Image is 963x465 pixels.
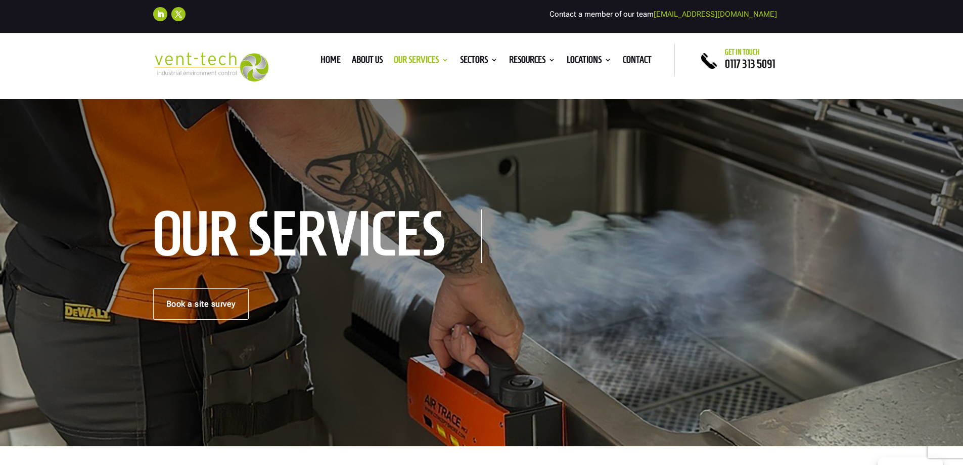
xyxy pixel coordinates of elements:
[567,56,612,67] a: Locations
[654,10,777,19] a: [EMAIL_ADDRESS][DOMAIN_NAME]
[153,7,167,21] a: Follow on LinkedIn
[460,56,498,67] a: Sectors
[509,56,556,67] a: Resources
[549,10,777,19] span: Contact a member of our team
[153,288,249,320] a: Book a site survey
[153,209,482,263] h1: Our Services
[171,7,186,21] a: Follow on X
[352,56,383,67] a: About us
[394,56,449,67] a: Our Services
[725,58,775,70] a: 0117 313 5091
[153,52,269,82] img: 2023-09-27T08_35_16.549ZVENT-TECH---Clear-background
[725,48,760,56] span: Get in touch
[320,56,341,67] a: Home
[623,56,652,67] a: Contact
